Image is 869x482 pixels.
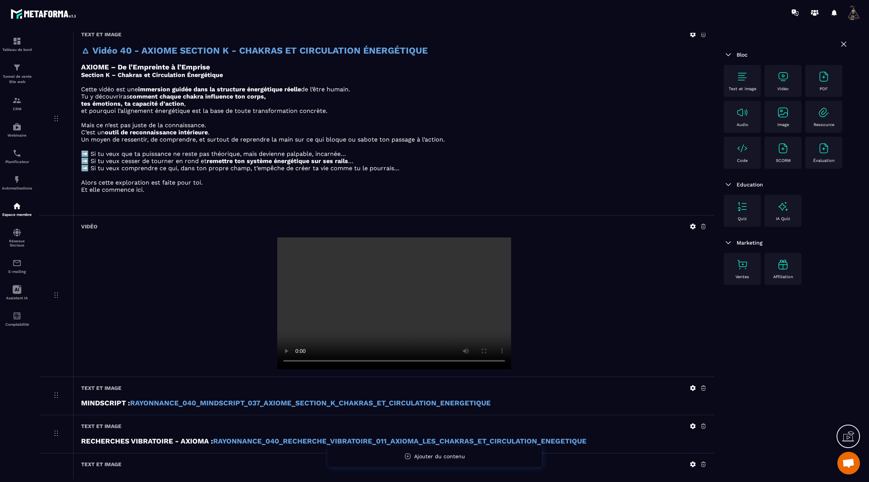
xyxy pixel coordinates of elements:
[737,158,748,163] p: Code
[735,274,749,279] p: Ventes
[773,274,793,279] p: Affiliation
[2,31,32,57] a: formationformationTableau de bord
[81,136,445,143] span: Un moyen de ressentir, de comprendre, et surtout de reprendre la main sur ce qui bloque ou sabote...
[2,306,32,332] a: accountantaccountantComptabilité
[105,129,208,136] strong: outil de reconnaissance intérieure
[81,86,138,93] span: Cette vidéo est une
[2,107,32,111] p: CRM
[81,150,346,157] span: ➡️ Si tu veux que ta puissance ne reste pas théorique, mais devienne palpable, incarnée…
[737,52,748,58] span: Bloc
[12,228,21,237] img: social-network
[12,202,21,211] img: automations
[2,48,32,52] p: Tableau de bord
[2,269,32,274] p: E-mailing
[777,142,789,154] img: text-image no-wra
[736,259,748,271] img: text-image no-wra
[2,222,32,253] a: social-networksocial-networkRéseaux Sociaux
[129,93,266,100] strong: comment chaque chakra influence ton corps,
[724,180,733,189] img: arrow-down
[813,158,835,163] p: Évaluation
[81,165,399,172] span: ➡️ Si tu veux comprendre ce qui, dans ton propre champ, t’empêche de créer ta vie comme tu le pou...
[729,86,756,91] p: Text et image
[81,179,203,186] span: Alors cette exploration est faite pour toi.
[81,71,223,79] strong: Section K – Chakras et Circulation Énergétique
[12,63,21,72] img: formation
[207,157,348,165] strong: remettre ton système énergétique sur ses rails
[2,117,32,143] a: automationsautomationsWebinaire
[12,96,21,105] img: formation
[81,223,97,229] h6: Vidéo
[837,452,860,474] div: Ouvrir le chat
[81,186,144,193] span: Et elle commence ici.
[12,37,21,46] img: formation
[12,259,21,268] img: email
[81,63,210,71] strong: AXIOME – De l’Empreinte à l’Emprise
[81,100,184,107] strong: tes émotions, ta capacité d’action
[81,385,121,391] h6: Text et image
[2,279,32,306] a: Assistant IA
[777,122,789,127] p: Image
[2,90,32,117] a: formationformationCRM
[818,71,830,83] img: text-image no-wra
[2,296,32,300] p: Assistant IA
[776,216,790,221] p: IA Quiz
[777,86,789,91] p: Vidéo
[776,158,791,163] p: SCORM
[724,238,733,247] img: arrow-down
[736,106,748,119] img: text-image no-wra
[301,86,350,93] span: de l’être humain.
[2,133,32,137] p: Webinaire
[818,106,830,119] img: text-image no-wra
[2,239,32,247] p: Réseaux Sociaux
[820,86,828,91] p: PDF
[12,175,21,184] img: automations
[736,200,748,213] img: text-image no-wra
[737,122,748,127] p: Audio
[11,7,78,21] img: logo
[2,196,32,222] a: automationsautomationsEspace membre
[81,157,207,165] span: ➡️ Si tu veux cesser de tourner en rond et
[12,311,21,320] img: accountant
[81,423,121,429] h6: Text et image
[348,157,353,165] span: …
[2,74,32,85] p: Tunnel de vente Site web
[2,186,32,190] p: Automatisations
[2,322,32,326] p: Comptabilité
[81,31,121,37] h6: Text et image
[12,149,21,158] img: scheduler
[81,129,105,136] span: C’est un
[81,45,428,56] strong: 🜂 Vidéo 40 - AXIOME SECTION K - CHAKRAS ET CIRCULATION ÉNERGÉTIQUE
[736,142,748,154] img: text-image no-wra
[777,71,789,83] img: text-image no-wra
[81,93,129,100] span: Tu y découvriras
[777,259,789,271] img: text-image
[814,122,834,127] p: Ressource
[2,57,32,90] a: formationformationTunnel de vente Site web
[414,453,465,459] span: Ajouter du contenu
[81,107,327,114] span: et pourquoi l’alignement énergétique est la base de toute transformation concrète.
[2,143,32,169] a: schedulerschedulerPlanificateur
[737,240,763,246] span: Marketing
[818,142,830,154] img: text-image no-wra
[184,100,186,107] span: ,
[2,160,32,164] p: Planificateur
[208,129,209,136] span: .
[2,169,32,196] a: automationsautomationsAutomatisations
[736,71,748,83] img: text-image no-wra
[777,200,789,213] img: text-image
[138,86,301,93] strong: immersion guidée dans la structure énergétique réelle
[12,122,21,131] img: automations
[724,50,733,59] img: arrow-down
[81,437,213,445] strong: RECHERCHES VIBRATOIRE - AXIOMA :
[2,213,32,217] p: Espace membre
[2,253,32,279] a: emailemailE-mailing
[81,122,206,129] span: Mais ce n’est pas juste de la connaissance.
[130,399,491,407] strong: RAYONNANCE_040_MINDSCRIPT_037_AXIOME_SECTION_K_CHAKRAS_ET_CIRCULATION_ENERGETIQUE
[81,399,130,407] strong: MINDSCRIPT :
[738,216,747,221] p: Quiz
[777,106,789,119] img: text-image no-wra
[213,437,586,445] a: RAYONNANCE_040_RECHERCHE_VIBRATOIRE_011_AXIOMA_LES_CHAKRAS_ET_CIRCULATION_ENEGETIQUE
[737,182,763,188] span: Education
[81,461,121,467] h6: Text et image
